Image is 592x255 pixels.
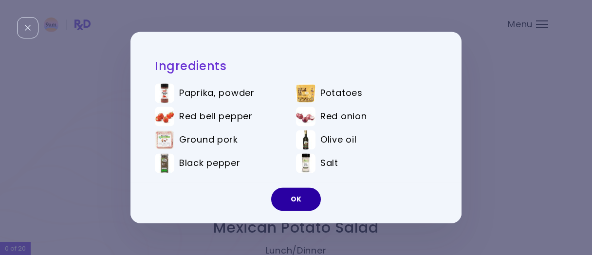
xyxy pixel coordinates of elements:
span: Red onion [320,111,367,122]
span: Red bell pepper [179,111,253,122]
span: Potatoes [320,88,363,99]
span: Black pepper [179,158,240,169]
span: Salt [320,158,338,169]
div: Close [17,17,38,38]
span: Olive oil [320,135,356,146]
span: Paprika, powder [179,88,255,99]
span: Ground pork [179,135,238,146]
h2: Ingredients [155,58,437,73]
button: OK [271,188,321,211]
